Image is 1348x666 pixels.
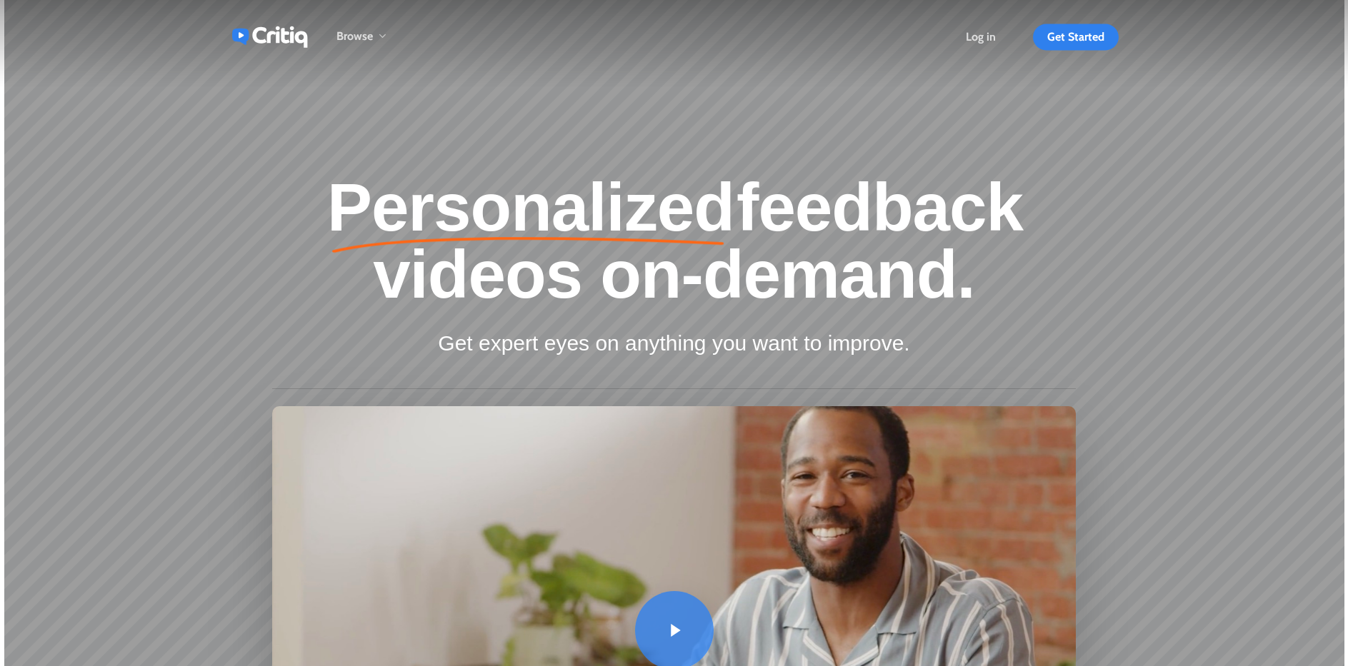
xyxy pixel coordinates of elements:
[966,30,996,44] span: Log in
[1047,30,1104,44] span: Get Started
[272,330,1077,357] h3: Get expert eyes on anything you want to improve.
[272,174,1077,309] h1: feedback videos on-demand.
[1033,31,1119,43] a: Get Started
[336,29,373,43] span: Browse
[336,31,387,43] a: Browse
[325,174,737,241] em: Personalized
[966,31,996,43] a: Log in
